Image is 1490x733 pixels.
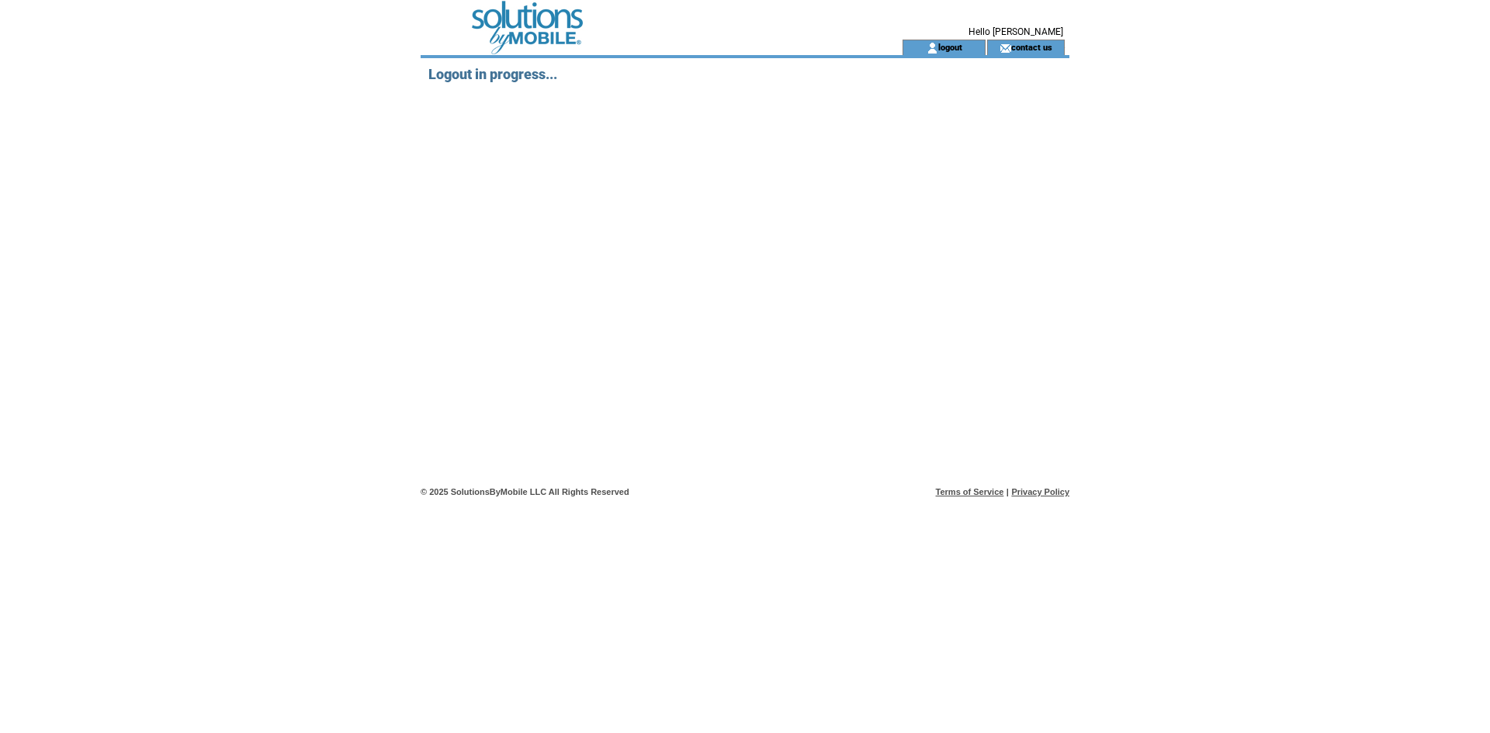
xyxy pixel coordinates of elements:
[1007,487,1009,496] span: |
[936,487,1004,496] a: Terms of Service
[1011,42,1052,52] a: contact us
[938,42,962,52] a: logout
[428,66,557,82] span: Logout in progress...
[421,487,629,496] span: © 2025 SolutionsByMobile LLC All Rights Reserved
[968,26,1063,37] span: Hello [PERSON_NAME]
[1000,42,1011,54] img: contact_us_icon.gif
[927,42,938,54] img: account_icon.gif
[1011,487,1069,496] a: Privacy Policy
